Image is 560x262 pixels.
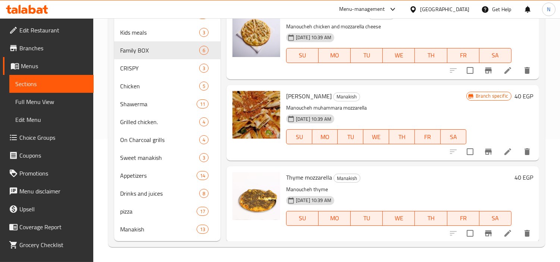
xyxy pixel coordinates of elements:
span: Select to update [462,144,478,160]
button: SA [479,211,511,226]
span: [DATE] 10:39 AM [293,197,334,204]
img: Mozzarella Muhammara [232,91,280,139]
button: SA [441,129,466,144]
a: Edit menu item [503,229,512,238]
a: Coverage Report [3,218,94,236]
span: Menu disclaimer [19,187,88,196]
div: items [197,100,209,108]
span: SU [290,213,316,224]
span: Shawerma [120,100,196,108]
button: SA [479,48,511,63]
span: TU [354,50,380,61]
span: SU [290,50,316,61]
span: 17 [197,208,208,215]
span: Appetizers [120,171,196,180]
span: WE [386,213,412,224]
div: items [199,82,209,91]
span: CRISPY [120,64,199,73]
span: MO [315,132,335,142]
span: Coupons [19,151,88,160]
span: Manakish [334,174,360,183]
div: CRISPY3 [114,59,220,77]
span: Kids meals [120,28,199,37]
a: Grocery Checklist [3,236,94,254]
span: 13 [197,226,208,233]
span: MO [322,50,348,61]
span: Sweet manakish [120,153,199,162]
span: TH [392,132,412,142]
div: items [199,64,209,73]
span: 5 [200,83,208,90]
span: WE [366,132,386,142]
span: Drinks and juices [120,189,199,198]
img: Chicken with mozzarella cheese [232,9,280,57]
div: Shawerma11 [114,95,220,113]
a: Sections [9,75,94,93]
div: Manakish13 [114,220,220,238]
span: SA [444,132,463,142]
button: TU [351,48,383,63]
span: TH [418,213,444,224]
span: Select to update [462,63,478,78]
button: SU [286,48,319,63]
button: delete [518,143,536,161]
div: [GEOGRAPHIC_DATA] [420,5,469,13]
div: items [199,153,209,162]
a: Edit Restaurant [3,21,94,39]
span: TU [354,213,380,224]
button: WE [383,48,415,63]
span: 8 [200,190,208,197]
span: 14 [197,172,208,179]
a: Full Menu View [9,93,94,111]
span: 6 [200,47,208,54]
button: Branch-specific-item [479,143,497,161]
a: Edit menu item [503,66,512,75]
span: WE [386,50,412,61]
div: Appetizers14 [114,167,220,184]
a: Edit menu item [503,147,512,156]
span: 3 [200,65,208,72]
button: WE [363,129,389,144]
div: Menu-management [339,5,385,14]
h6: 40 EGP [514,172,533,183]
span: Upsell [19,205,88,214]
button: delete [518,61,536,79]
span: On Charcoal grills [120,135,199,144]
div: Manakish [120,225,196,234]
span: SA [482,213,509,224]
span: Coverage Report [19,222,88,231]
span: Full Menu View [15,97,88,106]
div: items [199,46,209,55]
span: SU [290,132,309,142]
span: [DATE] 10:39 AM [293,116,334,123]
button: MO [319,211,351,226]
div: pizza [120,207,196,216]
button: FR [447,211,479,226]
span: Family BOX [120,46,199,55]
a: Branches [3,39,94,57]
div: Grilled chicken.4 [114,113,220,131]
button: SU [286,211,319,226]
button: Branch-specific-item [479,61,497,79]
span: TU [341,132,360,142]
h6: 40 EGP [514,91,533,101]
button: MO [319,48,351,63]
span: 4 [200,136,208,143]
h6: 75 EGP [514,9,533,20]
a: Menu disclaimer [3,182,94,200]
button: TH [415,211,447,226]
span: Select to update [462,225,478,241]
div: pizza17 [114,202,220,220]
a: Menus [3,57,94,75]
p: Manoucheh thyme [286,185,511,194]
img: Thyme mozzarella [232,172,280,220]
span: Manakish [334,92,360,101]
span: FR [418,132,438,142]
button: TU [338,129,363,144]
span: Branch specific [473,92,511,100]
